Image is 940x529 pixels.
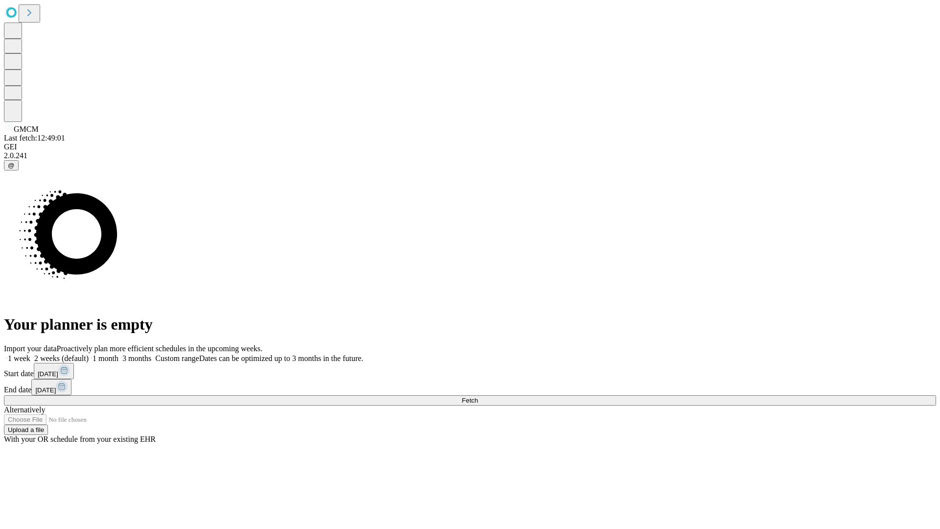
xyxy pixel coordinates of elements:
[14,125,39,133] span: GMCM
[4,160,19,170] button: @
[4,344,57,353] span: Import your data
[4,406,45,414] span: Alternatively
[4,134,65,142] span: Last fetch: 12:49:01
[4,425,48,435] button: Upload a file
[4,395,936,406] button: Fetch
[4,363,936,379] div: Start date
[93,354,118,362] span: 1 month
[8,162,15,169] span: @
[4,315,936,334] h1: Your planner is empty
[4,379,936,395] div: End date
[57,344,262,353] span: Proactively plan more efficient schedules in the upcoming weeks.
[462,397,478,404] span: Fetch
[8,354,30,362] span: 1 week
[4,151,936,160] div: 2.0.241
[4,143,936,151] div: GEI
[155,354,199,362] span: Custom range
[199,354,363,362] span: Dates can be optimized up to 3 months in the future.
[38,370,58,378] span: [DATE]
[34,354,89,362] span: 2 weeks (default)
[31,379,71,395] button: [DATE]
[4,435,156,443] span: With your OR schedule from your existing EHR
[35,386,56,394] span: [DATE]
[34,363,74,379] button: [DATE]
[122,354,151,362] span: 3 months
